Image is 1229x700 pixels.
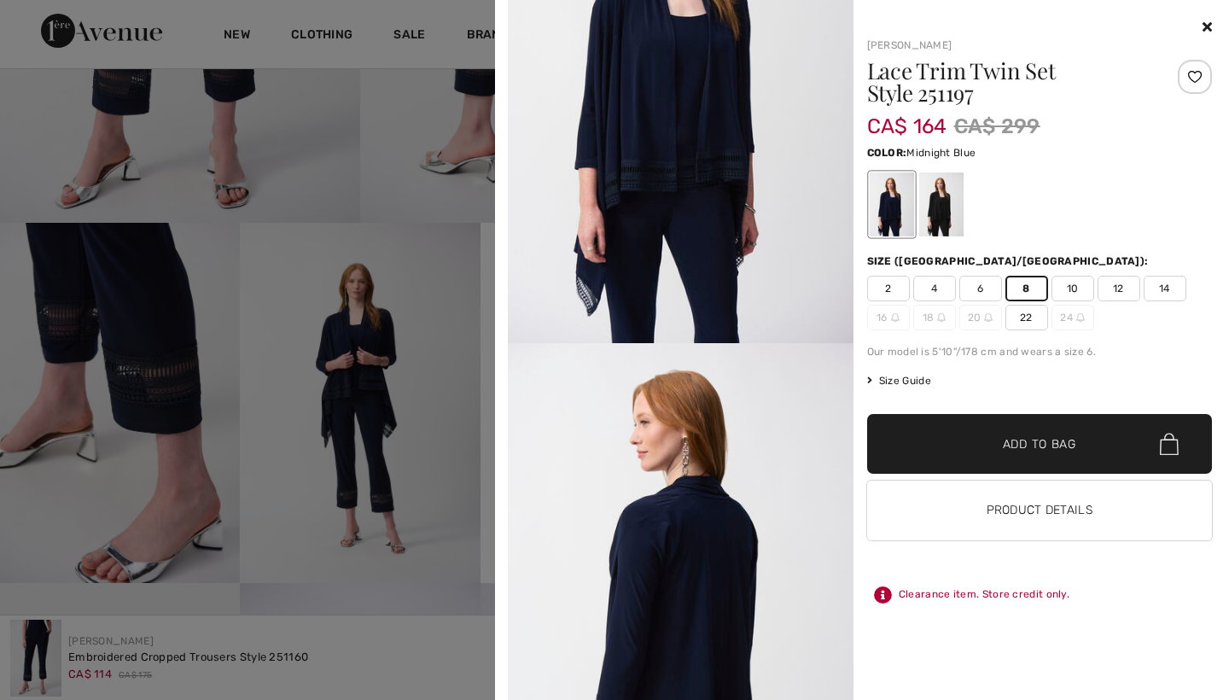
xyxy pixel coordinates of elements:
[867,373,931,388] span: Size Guide
[984,313,993,322] img: ring-m.svg
[1098,276,1140,301] span: 12
[1005,276,1048,301] span: 8
[867,305,910,330] span: 16
[867,60,1155,104] h1: Lace Trim Twin Set Style 251197
[918,172,963,236] div: Black
[1003,435,1076,453] span: Add to Bag
[869,172,913,236] div: Midnight Blue
[1051,276,1094,301] span: 10
[906,147,976,159] span: Midnight Blue
[867,276,910,301] span: 2
[39,12,74,27] span: Help
[913,276,956,301] span: 4
[913,305,956,330] span: 18
[1144,276,1186,301] span: 14
[1005,305,1048,330] span: 22
[1160,433,1179,455] img: Bag.svg
[867,254,1152,269] div: Size ([GEOGRAPHIC_DATA]/[GEOGRAPHIC_DATA]):
[937,313,946,322] img: ring-m.svg
[954,111,1040,142] span: CA$ 299
[867,414,1213,474] button: Add to Bag
[867,580,1213,610] div: Clearance item. Store credit only.
[959,305,1002,330] span: 20
[867,97,947,138] span: CA$ 164
[959,276,1002,301] span: 6
[867,147,907,159] span: Color:
[867,39,952,51] a: [PERSON_NAME]
[1051,305,1094,330] span: 24
[891,313,900,322] img: ring-m.svg
[867,344,1213,359] div: Our model is 5'10"/178 cm and wears a size 6.
[867,481,1213,540] button: Product Details
[1076,313,1085,322] img: ring-m.svg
